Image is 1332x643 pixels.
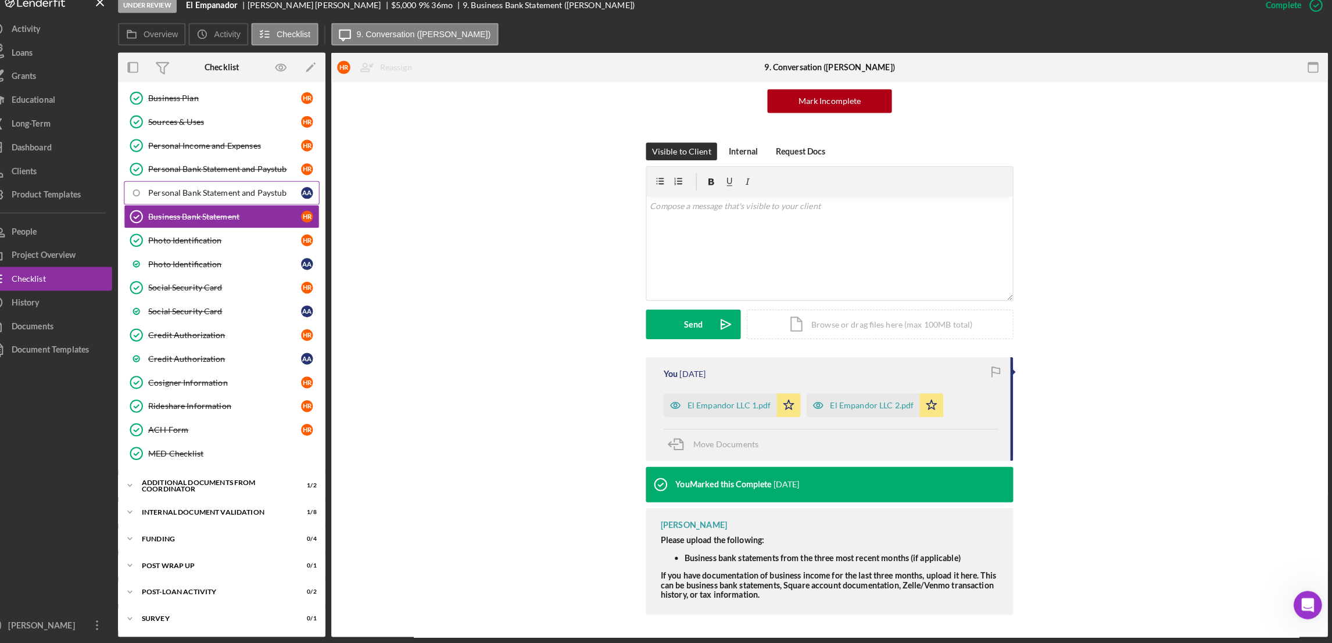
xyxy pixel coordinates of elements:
[145,97,337,120] a: Business PlanHR
[270,35,336,57] button: Checklist
[169,383,319,392] div: Cosigner Information
[319,289,331,300] div: H R
[35,76,59,102] div: Grants
[145,283,337,306] a: Social Security CardHR
[349,35,513,57] button: 9. Conversation ([PERSON_NAME])
[313,616,334,623] div: 0 / 1
[6,251,134,274] a: Project Overview
[1265,6,1300,29] div: Complete
[657,316,750,345] button: Send
[6,76,134,99] a: Grants
[739,152,767,170] div: Internal
[145,376,337,399] a: Cosigner InformationHR
[319,382,331,393] div: H R
[478,13,646,22] div: 9. Business Bank Statement ([PERSON_NAME])
[675,398,809,421] button: El Empandor LLC 1.pdf
[169,429,319,439] div: ACH Form
[35,344,111,370] div: Document Templates
[164,41,198,51] label: Overview
[139,35,206,57] button: Overview
[234,41,259,51] label: Activity
[695,554,966,564] strong: Business bank statements from the three most recent months (if applicable)
[657,152,727,170] button: Visible to Client
[815,398,949,421] button: El Empandor LLC 2.pdf
[355,72,367,85] div: H R
[672,522,737,531] div: [PERSON_NAME]
[319,428,331,440] div: H R
[785,152,833,170] div: Request Docs
[145,422,337,446] a: ACH FormHR
[313,537,334,544] div: 0 / 4
[169,104,319,113] div: Business Plan
[6,122,134,145] button: Long-Term
[13,623,22,629] text: MT
[35,274,69,300] div: Checklist
[675,433,779,462] button: Move Documents
[690,374,716,383] time: 2025-09-16 14:36
[145,306,337,329] a: Social Security CardAA
[686,483,780,492] div: You Marked this Complete
[267,13,407,22] div: [PERSON_NAME] [PERSON_NAME]
[35,168,60,195] div: Clients
[6,321,134,344] a: Documents
[6,29,134,52] button: Activity
[6,297,134,321] button: History
[698,405,780,414] div: El Empandor LLC 1.pdf
[163,563,305,570] div: Post Wrap Up
[169,313,319,322] div: Social Security Card
[447,13,468,22] div: 36 mo
[6,228,134,251] button: People
[139,10,197,25] div: Under Review
[434,13,445,22] div: 9 %
[6,145,134,168] a: Dashboard
[35,122,73,148] div: Long-Term
[6,99,134,122] a: Educational
[35,145,74,171] div: Dashboard
[145,167,337,190] a: Personal Bank Statement and PaystubHR
[319,173,331,184] div: H R
[206,13,257,22] b: El Empanador
[169,174,319,183] div: Personal Bank Statement and Paystub
[224,74,258,83] div: Checklist
[35,321,76,347] div: Documents
[733,152,773,170] button: Internal
[169,452,336,462] div: MED Checklist
[6,274,134,297] button: Checklist
[145,120,337,143] a: Sources & UsesHR
[29,614,105,640] div: [PERSON_NAME]
[319,358,331,370] div: A A
[319,126,331,138] div: H R
[807,100,868,123] div: Mark Incomplete
[145,190,337,213] a: Personal Bank Statement and PaystubAA
[169,220,319,229] div: Business Bank Statement
[6,344,134,367] a: Document Templates
[776,100,898,123] button: Mark Incomplete
[838,405,920,414] div: El Empandor LLC 2.pdf
[169,406,319,415] div: Rideshare Information
[319,335,331,347] div: H R
[163,511,305,518] div: Internal Document Validation
[6,168,134,192] button: Clients
[163,482,305,495] div: Additional Documents from Coordinator
[163,537,305,544] div: Funding
[319,242,331,254] div: H R
[779,152,839,170] button: Request Docs
[209,35,267,57] button: Activity
[169,243,319,253] div: Photo Identification
[6,192,134,215] a: Product Templates
[35,228,60,254] div: People
[169,267,319,276] div: Photo Identification
[663,152,721,170] div: Visible to Client
[6,614,134,637] button: MT[PERSON_NAME]
[6,52,134,76] button: Loans
[145,143,337,167] a: Personal Income and ExpensesHR
[145,260,337,283] a: Photo IdentificationAA
[374,41,505,51] label: 9. Conversation ([PERSON_NAME])
[35,251,98,277] div: Project Overview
